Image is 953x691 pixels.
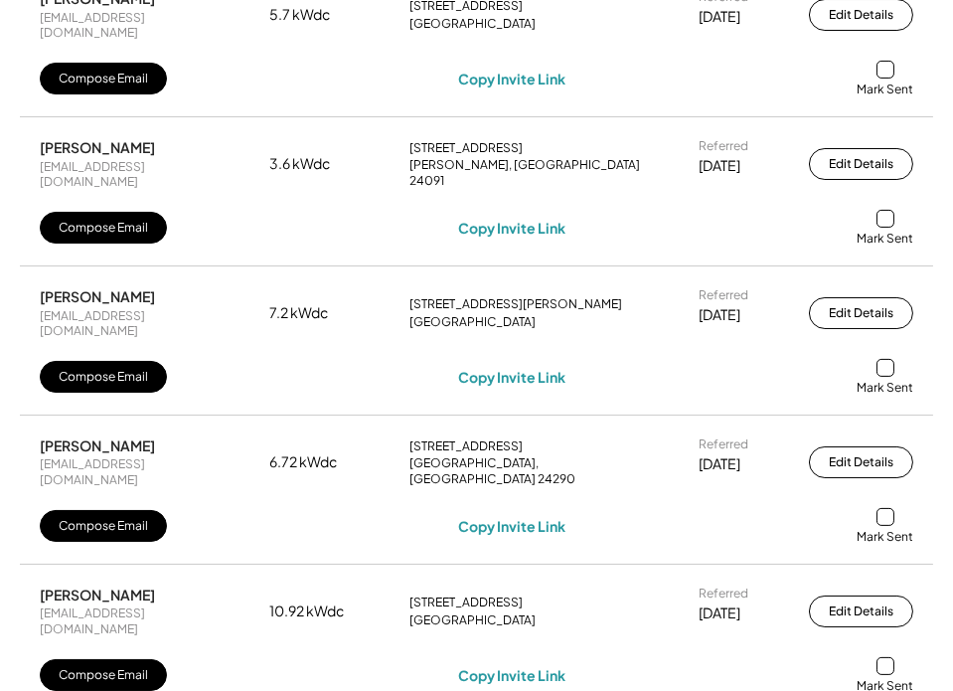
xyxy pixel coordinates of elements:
[40,436,155,454] div: [PERSON_NAME]
[40,456,229,487] div: [EMAIL_ADDRESS][DOMAIN_NAME]
[458,666,565,684] div: Copy Invite Link
[40,212,167,244] button: Compose Email
[857,82,913,97] div: Mark Sent
[269,303,369,323] div: 7.2 kWdc
[40,63,167,94] button: Compose Email
[458,517,565,535] div: Copy Invite Link
[809,148,913,180] button: Edit Details
[458,368,565,386] div: Copy Invite Link
[269,602,369,621] div: 10.92 kWdc
[857,231,913,247] div: Mark Sent
[40,308,229,339] div: [EMAIL_ADDRESS][DOMAIN_NAME]
[409,438,523,454] div: [STREET_ADDRESS]
[40,10,229,41] div: [EMAIL_ADDRESS][DOMAIN_NAME]
[409,296,622,312] div: [STREET_ADDRESS][PERSON_NAME]
[409,455,658,486] div: [GEOGRAPHIC_DATA], [GEOGRAPHIC_DATA] 24290
[409,314,536,330] div: [GEOGRAPHIC_DATA]
[40,659,167,691] button: Compose Email
[40,287,155,305] div: [PERSON_NAME]
[40,586,155,604] div: [PERSON_NAME]
[699,305,740,325] div: [DATE]
[409,140,523,156] div: [STREET_ADDRESS]
[40,510,167,542] button: Compose Email
[699,138,748,154] div: Referred
[699,287,748,303] div: Referred
[269,5,369,25] div: 5.7 kWdc
[699,454,740,474] div: [DATE]
[409,612,536,628] div: [GEOGRAPHIC_DATA]
[40,159,229,190] div: [EMAIL_ADDRESS][DOMAIN_NAME]
[699,156,740,176] div: [DATE]
[269,154,369,174] div: 3.6 kWdc
[699,604,740,623] div: [DATE]
[409,157,658,188] div: [PERSON_NAME], [GEOGRAPHIC_DATA] 24091
[458,219,565,237] div: Copy Invite Link
[40,361,167,393] button: Compose Email
[458,70,565,87] div: Copy Invite Link
[857,380,913,396] div: Mark Sent
[699,436,748,452] div: Referred
[40,605,229,636] div: [EMAIL_ADDRESS][DOMAIN_NAME]
[857,529,913,545] div: Mark Sent
[269,452,369,472] div: 6.72 kWdc
[409,16,536,32] div: [GEOGRAPHIC_DATA]
[699,586,748,602] div: Referred
[809,596,913,627] button: Edit Details
[809,446,913,478] button: Edit Details
[699,7,740,27] div: [DATE]
[809,297,913,329] button: Edit Details
[40,138,155,156] div: [PERSON_NAME]
[409,595,523,610] div: [STREET_ADDRESS]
